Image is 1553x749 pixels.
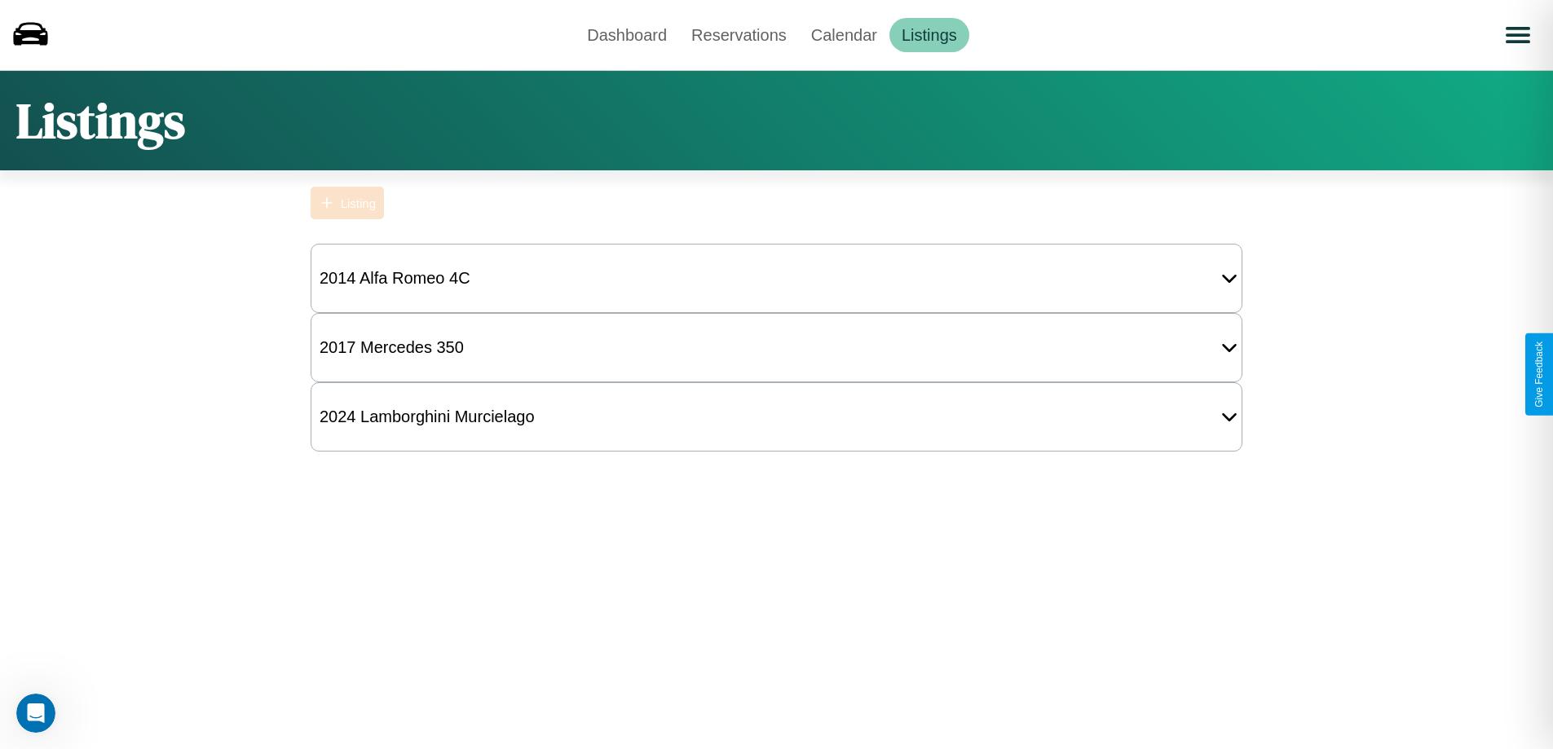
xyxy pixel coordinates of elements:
a: Dashboard [575,18,679,52]
div: 2017 Mercedes 350 [311,330,472,365]
div: Give Feedback [1533,341,1545,408]
div: 2024 Lamborghini Murcielago [311,399,543,434]
button: Listing [311,187,384,219]
h1: Listings [16,87,185,154]
div: Listing [341,196,376,210]
iframe: Intercom live chat [16,694,55,733]
a: Listings [889,18,969,52]
a: Reservations [679,18,799,52]
a: Calendar [799,18,889,52]
button: Open menu [1495,12,1541,58]
div: 2014 Alfa Romeo 4C [311,261,479,296]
